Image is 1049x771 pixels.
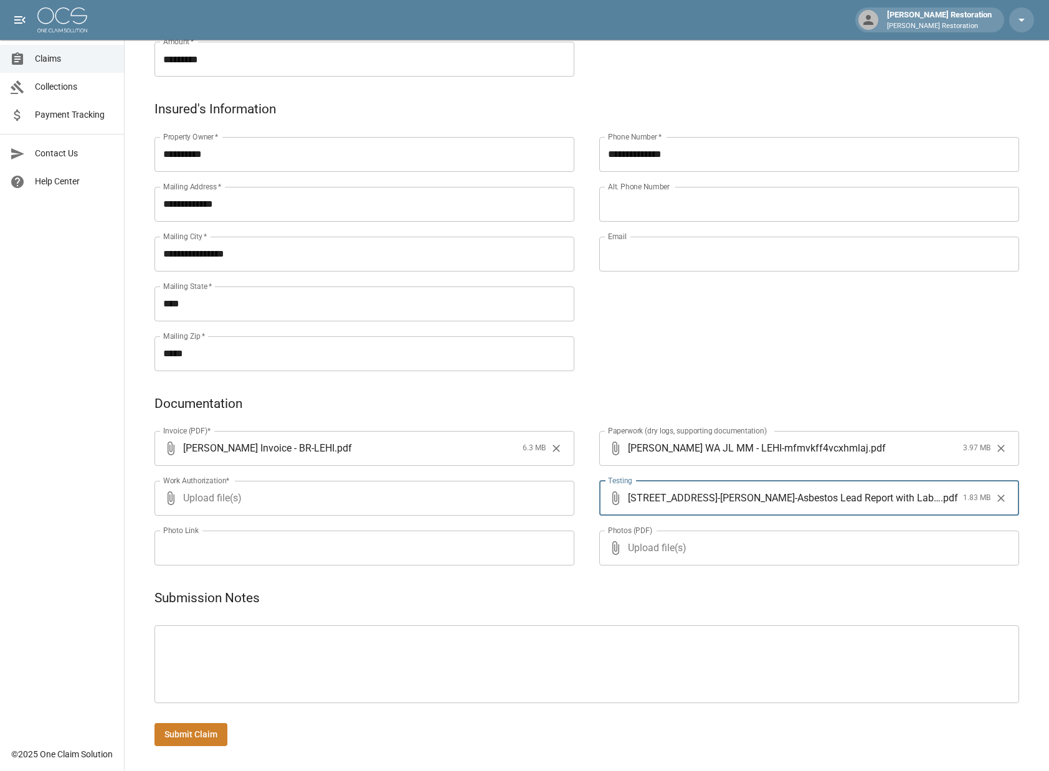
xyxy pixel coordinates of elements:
span: . pdf [335,441,352,455]
span: Contact Us [35,147,114,160]
label: Mailing Zip [163,331,206,341]
span: Claims [35,52,114,65]
label: Mailing State [163,281,212,291]
span: Collections [35,80,114,93]
button: Clear [547,439,566,458]
label: Testing [608,475,632,486]
label: Mailing City [163,231,207,242]
span: Upload file(s) [183,481,541,516]
span: [PERSON_NAME] WA JL MM - LEHI-mfmvkff4vcxhmlaj [628,441,868,455]
button: open drawer [7,7,32,32]
label: Amount [163,36,194,47]
span: . pdf [941,491,958,505]
span: 6.3 MB [523,442,546,455]
label: Photos (PDF) [608,525,652,536]
button: Clear [992,489,1010,508]
button: Clear [992,439,1010,458]
div: [PERSON_NAME] Restoration [882,9,997,31]
p: [PERSON_NAME] Restoration [887,21,992,32]
span: [PERSON_NAME] Invoice - BR-LEHI [183,441,335,455]
label: Mailing Address [163,181,221,192]
label: Work Authorization* [163,475,230,486]
span: Help Center [35,175,114,188]
span: 3.97 MB [963,442,990,455]
span: 1.83 MB [963,492,990,504]
span: Upload file(s) [628,531,985,565]
label: Photo Link [163,525,199,536]
button: Submit Claim [154,723,227,746]
label: Property Owner [163,131,219,142]
label: Alt. Phone Number [608,181,670,192]
img: ocs-logo-white-transparent.png [37,7,87,32]
span: Payment Tracking [35,108,114,121]
label: Phone Number [608,131,662,142]
label: Email [608,231,627,242]
label: Invoice (PDF)* [163,425,211,436]
span: . pdf [868,441,886,455]
span: [STREET_ADDRESS]-[PERSON_NAME]-Asbestos Lead Report with Lab Data 58396-mfnaov4nnvbna4e7 [628,491,941,505]
div: © 2025 One Claim Solution [11,748,113,760]
label: Paperwork (dry logs, supporting documentation) [608,425,767,436]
